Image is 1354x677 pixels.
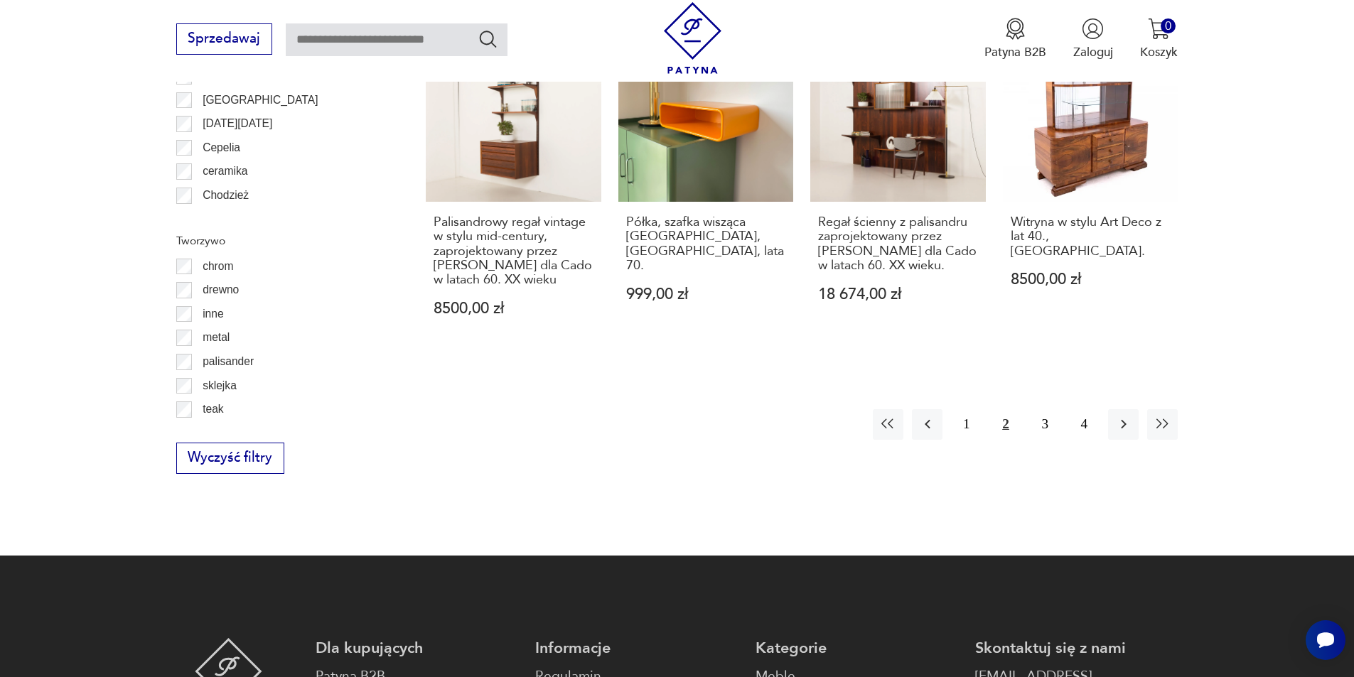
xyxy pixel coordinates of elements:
[1140,18,1178,60] button: 0Koszyk
[1011,215,1171,259] h3: Witryna w stylu Art Deco z lat 40., [GEOGRAPHIC_DATA].
[316,638,518,659] p: Dla kupujących
[203,114,272,133] p: [DATE][DATE]
[657,2,729,74] img: Patyna - sklep z meblami i dekoracjami vintage
[203,377,237,395] p: sklejka
[1030,409,1060,440] button: 3
[1011,272,1171,287] p: 8500,00 zł
[203,305,223,323] p: inne
[1003,26,1178,350] a: Witryna w stylu Art Deco z lat 40., Polska.Witryna w stylu Art Deco z lat 40., [GEOGRAPHIC_DATA]....
[203,186,249,205] p: Chodzież
[203,91,318,109] p: [GEOGRAPHIC_DATA]
[176,34,272,45] a: Sprzedawaj
[975,638,1178,659] p: Skontaktuj się z nami
[818,287,978,302] p: 18 674,00 zł
[810,26,986,350] a: KlasykRegał ścienny z palisandru zaprojektowany przez Poula Cadoviusa dla Cado w latach 60. XX wi...
[176,232,385,250] p: Tworzywo
[203,257,233,276] p: chrom
[203,424,296,443] p: tworzywo sztuczne
[618,26,794,350] a: Półka, szafka wisząca Schöninger, Niemcy, lata 70.Półka, szafka wisząca [GEOGRAPHIC_DATA], [GEOGR...
[984,18,1046,60] a: Ikona medaluPatyna B2B
[818,215,978,273] h3: Regał ścienny z palisandru zaprojektowany przez [PERSON_NAME] dla Cado w latach 60. XX wieku.
[478,28,498,49] button: Szukaj
[1140,44,1178,60] p: Koszyk
[951,409,982,440] button: 1
[203,162,247,180] p: ceramika
[176,443,284,474] button: Wyczyść filtry
[1073,44,1113,60] p: Zaloguj
[203,139,240,157] p: Cepelia
[1082,18,1104,40] img: Ikonka użytkownika
[203,400,223,418] p: teak
[203,210,245,229] p: Ćmielów
[1161,18,1176,33] div: 0
[434,301,593,316] p: 8500,00 zł
[1069,409,1100,440] button: 4
[434,215,593,288] h3: Palisandrowy regał vintage w stylu mid-century, zaprojektowany przez [PERSON_NAME] dla Cado w lat...
[203,352,254,371] p: palisander
[626,215,786,273] h3: Półka, szafka wisząca [GEOGRAPHIC_DATA], [GEOGRAPHIC_DATA], lata 70.
[626,287,786,302] p: 999,00 zł
[203,281,239,299] p: drewno
[1148,18,1170,40] img: Ikona koszyka
[990,409,1021,440] button: 2
[535,638,738,659] p: Informacje
[984,44,1046,60] p: Patyna B2B
[756,638,958,659] p: Kategorie
[203,328,230,347] p: metal
[426,26,601,350] a: KlasykPalisandrowy regał vintage w stylu mid-century, zaprojektowany przez Poula Cadoviusa dla Ca...
[1073,18,1113,60] button: Zaloguj
[176,23,272,55] button: Sprzedawaj
[984,18,1046,60] button: Patyna B2B
[1306,620,1345,660] iframe: Smartsupp widget button
[1004,18,1026,40] img: Ikona medalu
